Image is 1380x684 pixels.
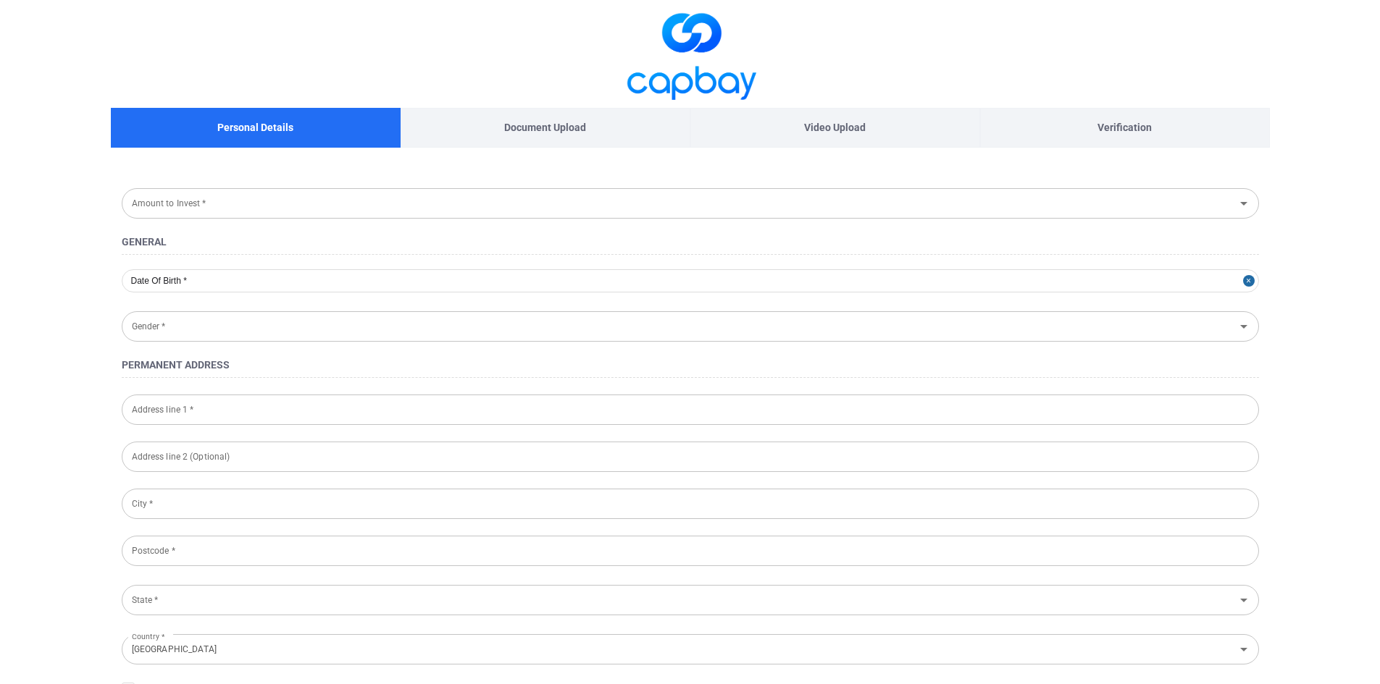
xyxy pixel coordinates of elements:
p: Video Upload [804,119,866,135]
button: Open [1234,193,1254,214]
button: Open [1234,639,1254,659]
label: Country * [132,627,164,646]
button: Open [1234,316,1254,337]
p: Document Upload [504,119,586,135]
button: Close [1243,269,1259,292]
input: Date Of Birth * [122,269,1259,292]
h4: Permanent Address [122,356,1259,373]
p: Verification [1097,119,1152,135]
h4: General [122,233,1259,250]
p: Personal Details [217,119,293,135]
button: Open [1234,590,1254,610]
